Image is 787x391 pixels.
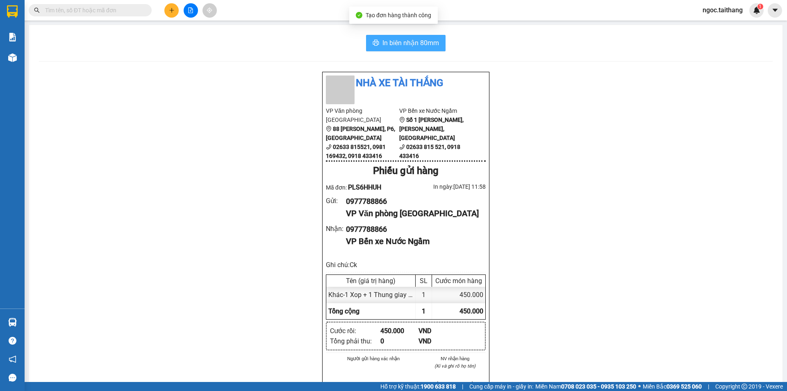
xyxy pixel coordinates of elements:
span: question-circle [9,337,16,345]
div: Cước rồi : [330,326,380,336]
b: 02633 815 521, 0918 433416 [399,144,460,159]
li: NV nhận hàng [424,355,486,362]
div: 450.000 [432,287,485,303]
span: search [34,7,40,13]
button: aim [202,3,217,18]
li: [PERSON_NAME] [424,380,486,387]
div: 450.000 [380,326,419,336]
span: PLS6HHUH [348,183,381,191]
img: logo-vxr [7,5,18,18]
span: phone [326,144,332,150]
div: Tổng phải thu : [330,336,380,346]
span: Hỗ trợ kỹ thuật: [380,382,456,391]
button: file-add [184,3,198,18]
i: (Kí và ghi rõ họ tên) [434,363,475,369]
span: ngoc.taithang [696,5,749,15]
span: phone [399,144,405,150]
span: | [462,382,463,391]
li: VP Bến xe Nước Ngầm [399,106,473,115]
span: plus [169,7,175,13]
strong: 0369 525 060 [666,383,702,390]
span: Khác - 1 Xop + 1 Thung giay (0) [328,291,416,299]
div: Ghi chú: Ck [326,260,486,270]
b: Số 1 [PERSON_NAME], [PERSON_NAME], [GEOGRAPHIC_DATA] [399,117,464,141]
div: Mã đơn: [326,182,406,192]
div: Nhận : [326,224,346,234]
span: copyright [742,384,747,389]
div: VP Bến xe Nước Ngầm [346,235,479,248]
div: In ngày: [DATE] 11:58 [406,182,486,191]
img: icon-new-feature [753,7,760,14]
img: warehouse-icon [8,318,17,327]
div: Tên (giá trị hàng) [328,277,413,285]
li: VP Văn phòng [GEOGRAPHIC_DATA] [326,106,399,124]
div: Phiếu gửi hàng [326,163,486,179]
span: environment [399,117,405,123]
span: notification [9,355,16,363]
strong: 0708 023 035 - 0935 103 250 [561,383,636,390]
span: ⚪️ [638,385,641,388]
div: VND [419,326,457,336]
span: aim [207,7,212,13]
strong: 1900 633 818 [421,383,456,390]
span: 1 [759,4,762,9]
div: Cước món hàng [434,277,483,285]
span: Miền Bắc [643,382,702,391]
div: SL [418,277,430,285]
div: 0 [380,336,419,346]
span: message [9,374,16,382]
div: VP Văn phòng [GEOGRAPHIC_DATA] [346,207,479,220]
span: check-circle [356,12,362,18]
span: Tổng cộng [328,307,359,315]
div: VND [419,336,457,346]
span: environment [326,126,332,132]
span: 450.000 [459,307,483,315]
div: 1 [416,287,432,303]
li: Người gửi hàng xác nhận [342,355,404,362]
span: printer [373,39,379,47]
button: plus [164,3,179,18]
span: caret-down [771,7,779,14]
span: 1 [422,307,425,315]
span: | [708,382,709,391]
span: file-add [188,7,193,13]
span: In biên nhận 80mm [382,38,439,48]
span: Cung cấp máy in - giấy in: [469,382,533,391]
li: Nhà xe Tài Thắng [326,75,486,91]
span: Tạo đơn hàng thành công [366,12,431,18]
b: 02633 815521, 0981 169432, 0918 433416 [326,144,386,159]
span: Miền Nam [535,382,636,391]
sup: 1 [757,4,763,9]
input: Tìm tên, số ĐT hoặc mã đơn [45,6,142,15]
button: caret-down [768,3,782,18]
div: 0977788866 [346,224,479,235]
b: 88 [PERSON_NAME], P6, [GEOGRAPHIC_DATA] [326,126,395,141]
img: warehouse-icon [8,53,17,62]
div: 0977788866 [346,196,479,207]
img: solution-icon [8,33,17,41]
div: Gửi : [326,196,346,206]
button: printerIn biên nhận 80mm [366,35,446,51]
